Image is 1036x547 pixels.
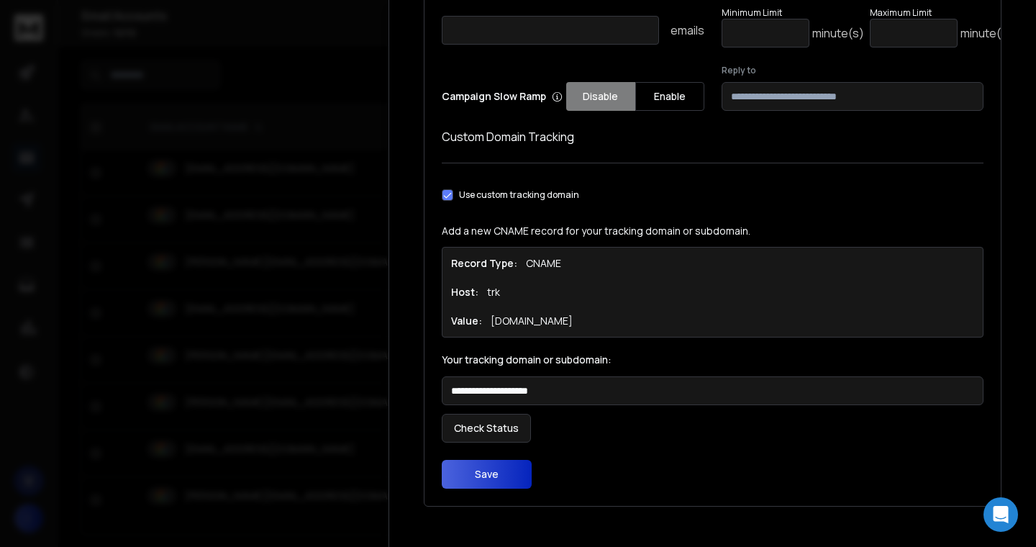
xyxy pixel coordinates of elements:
p: minute(s) [960,24,1012,42]
h1: Host: [451,285,478,299]
p: CNAME [526,256,561,271]
label: Your tracking domain or subdomain: [442,355,983,365]
h1: Record Type: [451,256,517,271]
label: Reply to [722,65,984,76]
button: Disable [566,82,635,111]
p: Add a new CNAME record for your tracking domain or subdomain. [442,224,983,238]
h1: Value: [451,314,482,328]
p: Maximum Limit [870,7,1012,19]
div: Open Intercom Messenger [983,497,1018,532]
h1: Custom Domain Tracking [442,128,983,145]
p: Minimum Limit [722,7,864,19]
button: Enable [635,82,704,111]
label: Use custom tracking domain [459,189,579,201]
button: Check Status [442,414,531,443]
p: Campaign Slow Ramp [442,89,563,104]
p: [DOMAIN_NAME] [491,314,573,328]
p: trk [487,285,500,299]
button: Save [442,460,532,489]
p: emails [671,22,704,39]
p: minute(s) [812,24,864,42]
